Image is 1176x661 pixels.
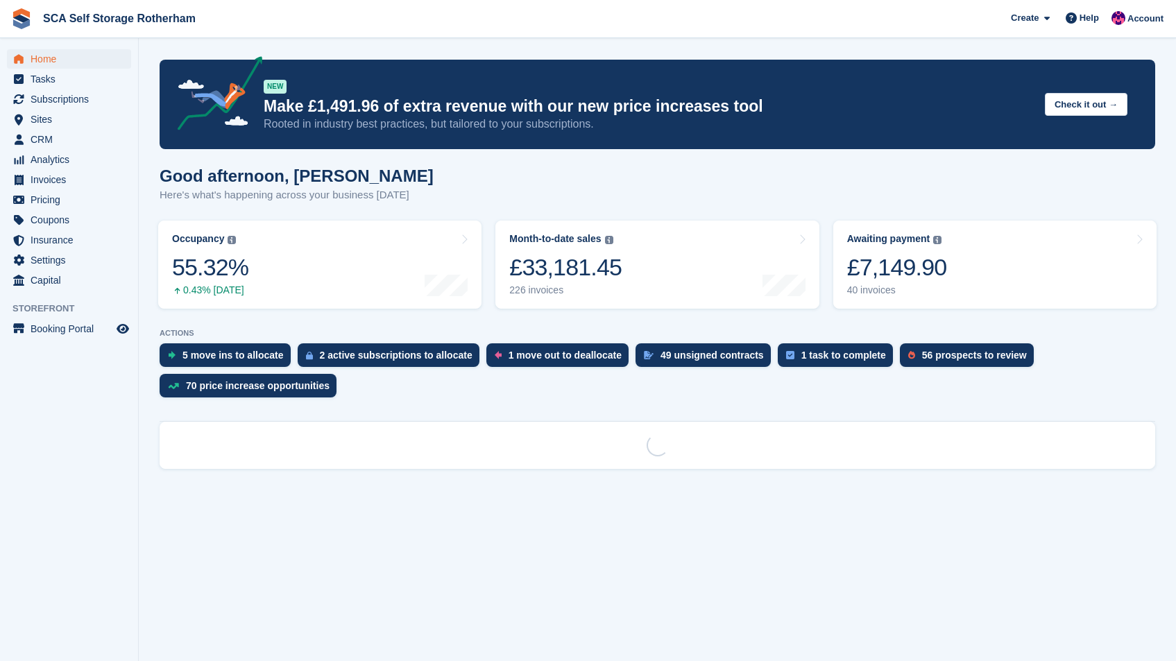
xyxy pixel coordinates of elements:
img: price-adjustments-announcement-icon-8257ccfd72463d97f412b2fc003d46551f7dbcb40ab6d574587a9cd5c0d94... [166,56,263,135]
a: menu [7,150,131,169]
img: contract_signature_icon-13c848040528278c33f63329250d36e43548de30e8caae1d1a13099fd9432cc5.svg [644,351,654,359]
a: menu [7,271,131,290]
button: Check it out → [1045,93,1127,116]
div: £33,181.45 [509,253,622,282]
a: 70 price increase opportunities [160,374,343,404]
img: stora-icon-8386f47178a22dfd0bd8f6a31ec36ba5ce8667c1dd55bd0f319d3a0aa187defe.svg [11,8,32,29]
a: 1 task to complete [778,343,900,374]
div: £7,149.90 [847,253,947,282]
span: Capital [31,271,114,290]
a: Occupancy 55.32% 0.43% [DATE] [158,221,482,309]
span: Booking Portal [31,319,114,338]
a: menu [7,319,131,338]
img: icon-info-grey-7440780725fd019a000dd9b08b2336e03edf1995a4989e88bcd33f0948082b44.svg [228,236,236,244]
div: 1 task to complete [801,350,886,361]
a: menu [7,170,131,189]
img: move_outs_to_deallocate_icon-f764333ba52eb49d3ac5e1228854f67142a1ed5810a6f6cc68b1a99e826820c5.svg [495,351,502,359]
img: move_ins_to_allocate_icon-fdf77a2bb77ea45bf5b3d319d69a93e2d87916cf1d5bf7949dd705db3b84f3ca.svg [168,351,176,359]
a: menu [7,49,131,69]
span: Home [31,49,114,69]
p: Here's what's happening across your business [DATE] [160,187,434,203]
a: menu [7,190,131,209]
span: Subscriptions [31,89,114,109]
a: 5 move ins to allocate [160,343,298,374]
a: menu [7,210,131,230]
a: menu [7,230,131,250]
a: menu [7,250,131,270]
div: 226 invoices [509,284,622,296]
span: Help [1080,11,1099,25]
a: SCA Self Storage Rotherham [37,7,201,30]
span: Account [1127,12,1164,26]
span: Create [1011,11,1039,25]
span: Settings [31,250,114,270]
a: menu [7,69,131,89]
div: 56 prospects to review [922,350,1027,361]
div: 70 price increase opportunities [186,380,330,391]
span: Sites [31,110,114,129]
a: 1 move out to deallocate [486,343,636,374]
a: Month-to-date sales £33,181.45 226 invoices [495,221,819,309]
span: Tasks [31,69,114,89]
div: 5 move ins to allocate [182,350,284,361]
a: menu [7,89,131,109]
p: ACTIONS [160,329,1155,338]
p: Rooted in industry best practices, but tailored to your subscriptions. [264,117,1034,132]
div: Occupancy [172,233,224,245]
div: 40 invoices [847,284,947,296]
img: icon-info-grey-7440780725fd019a000dd9b08b2336e03edf1995a4989e88bcd33f0948082b44.svg [605,236,613,244]
a: menu [7,130,131,149]
div: 49 unsigned contracts [661,350,764,361]
a: 56 prospects to review [900,343,1041,374]
div: NEW [264,80,287,94]
span: Insurance [31,230,114,250]
div: 55.32% [172,253,248,282]
a: menu [7,110,131,129]
div: 2 active subscriptions to allocate [320,350,472,361]
a: Preview store [114,320,131,337]
span: Pricing [31,190,114,209]
img: price_increase_opportunities-93ffe204e8149a01c8c9dc8f82e8f89637d9d84a8eef4429ea346261dce0b2c0.svg [168,383,179,389]
span: CRM [31,130,114,149]
span: Analytics [31,150,114,169]
p: Make £1,491.96 of extra revenue with our new price increases tool [264,96,1034,117]
img: task-75834270c22a3079a89374b754ae025e5fb1db73e45f91037f5363f120a921f8.svg [786,351,794,359]
h1: Good afternoon, [PERSON_NAME] [160,166,434,185]
img: Sam Chapman [1111,11,1125,25]
span: Coupons [31,210,114,230]
img: icon-info-grey-7440780725fd019a000dd9b08b2336e03edf1995a4989e88bcd33f0948082b44.svg [933,236,941,244]
span: Invoices [31,170,114,189]
div: Month-to-date sales [509,233,601,245]
img: prospect-51fa495bee0391a8d652442698ab0144808aea92771e9ea1ae160a38d050c398.svg [908,351,915,359]
a: 49 unsigned contracts [636,343,778,374]
a: Awaiting payment £7,149.90 40 invoices [833,221,1157,309]
div: 1 move out to deallocate [509,350,622,361]
a: 2 active subscriptions to allocate [298,343,486,374]
span: Storefront [12,302,138,316]
img: active_subscription_to_allocate_icon-d502201f5373d7db506a760aba3b589e785aa758c864c3986d89f69b8ff3... [306,351,313,360]
div: Awaiting payment [847,233,930,245]
div: 0.43% [DATE] [172,284,248,296]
